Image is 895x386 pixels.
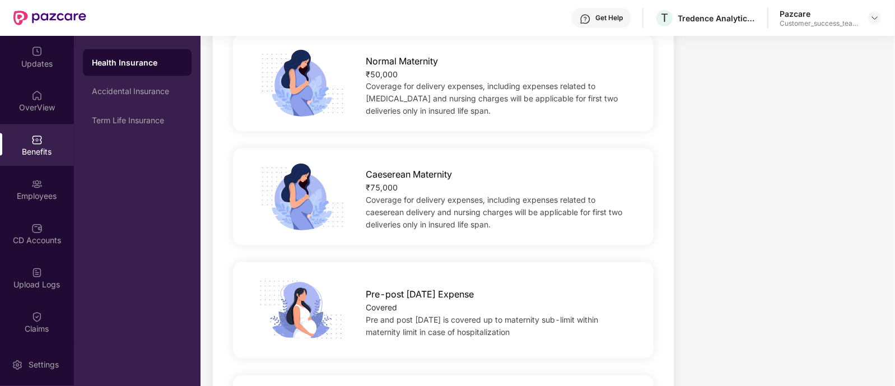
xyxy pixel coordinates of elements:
[678,13,756,24] div: Tredence Analytics Solutions Private Limited
[92,57,183,68] div: Health Insurance
[12,360,23,371] img: svg+xml;base64,PHN2ZyBpZD0iU2V0dGluZy0yMHgyMCIgeG1sbnM9Imh0dHA6Ly93d3cudzMub3JnLzIwMDAvc3ZnIiB3aW...
[31,311,43,323] img: svg+xml;base64,PHN2ZyBpZD0iQ2xhaW0iIHhtbG5zPSJodHRwOi8vd3d3LnczLm9yZy8yMDAwL3N2ZyIgd2lkdGg9IjIwIi...
[780,8,858,19] div: Pazcare
[31,267,43,278] img: svg+xml;base64,PHN2ZyBpZD0iVXBsb2FkX0xvZ3MiIGRhdGEtbmFtZT0iVXBsb2FkIExvZ3MiIHhtbG5zPSJodHRwOi8vd3...
[25,360,62,371] div: Settings
[780,19,858,28] div: Customer_success_team_lead
[366,315,599,337] span: Pre and post [DATE] is covered up to maternity sub-limit within maternity limit in case of hospit...
[252,162,351,231] img: icon
[31,46,43,57] img: svg+xml;base64,PHN2ZyBpZD0iVXBkYXRlZCIgeG1sbnM9Imh0dHA6Ly93d3cudzMub3JnLzIwMDAvc3ZnIiB3aWR0aD0iMj...
[366,168,453,182] span: Caeserean Maternity
[92,117,183,125] div: Term Life Insurance
[31,223,43,234] img: svg+xml;base64,PHN2ZyBpZD0iQ0RfQWNjb3VudHMiIGRhdGEtbmFtZT0iQ0QgQWNjb3VudHMiIHhtbG5zPSJodHRwOi8vd3...
[366,196,623,230] span: Coverage for delivery expenses, including expenses related to caeserean delivery and nursing char...
[870,13,879,22] img: svg+xml;base64,PHN2ZyBpZD0iRHJvcGRvd24tMzJ4MzIiIHhtbG5zPSJodHRwOi8vd3d3LnczLm9yZy8yMDAwL3N2ZyIgd2...
[13,11,86,25] img: New Pazcare Logo
[92,87,183,96] div: Accidental Insurance
[252,49,351,117] img: icon
[366,54,439,68] span: Normal Maternity
[366,182,635,194] div: ₹75,000
[31,134,43,146] img: svg+xml;base64,PHN2ZyBpZD0iQmVuZWZpdHMiIHhtbG5zPSJodHRwOi8vd3d3LnczLm9yZy8yMDAwL3N2ZyIgd2lkdGg9Ij...
[31,90,43,101] img: svg+xml;base64,PHN2ZyBpZD0iSG9tZSIgeG1sbnM9Imh0dHA6Ly93d3cudzMub3JnLzIwMDAvc3ZnIiB3aWR0aD0iMjAiIG...
[366,302,635,314] div: Covered
[595,13,623,22] div: Get Help
[252,276,351,345] img: icon
[31,179,43,190] img: svg+xml;base64,PHN2ZyBpZD0iRW1wbG95ZWVzIiB4bWxucz0iaHR0cDovL3d3dy53My5vcmcvMjAwMC9zdmciIHdpZHRoPS...
[580,13,591,25] img: svg+xml;base64,PHN2ZyBpZD0iSGVscC0zMngzMiIgeG1sbnM9Imh0dHA6Ly93d3cudzMub3JnLzIwMDAvc3ZnIiB3aWR0aD...
[661,11,668,25] span: T
[366,82,618,116] span: Coverage for delivery expenses, including expenses related to [MEDICAL_DATA] and nursing charges ...
[366,68,635,81] div: ₹50,000
[366,288,474,302] span: Pre-post [DATE] Expense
